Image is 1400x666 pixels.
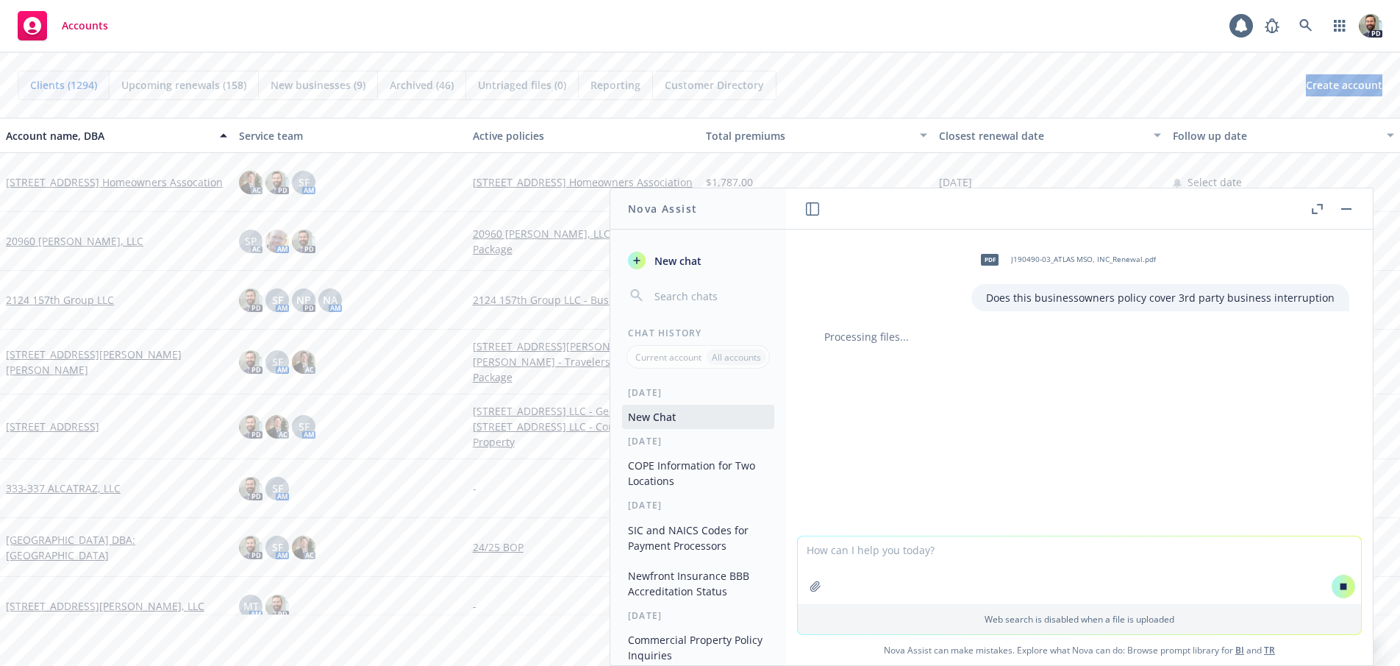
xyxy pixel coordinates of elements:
span: Clients (1294) [30,77,97,93]
img: photo [239,415,262,439]
div: Processing files... [810,329,1349,344]
img: photo [239,288,262,312]
span: - [473,598,476,614]
a: [STREET_ADDRESS] Homeowners Association [473,174,694,190]
img: photo [1359,14,1382,38]
span: NA [323,292,337,308]
span: SP [245,233,257,249]
button: Service team [233,118,466,153]
img: photo [239,536,262,559]
p: Does this businessowners policy cover 3rd party business interruption [986,290,1335,305]
button: New chat [622,247,774,274]
a: BI [1235,644,1244,656]
a: 20960 [PERSON_NAME], LLC [6,233,143,249]
button: SIC and NAICS Codes for Payment Processors [622,518,774,558]
span: Accounts [62,20,108,32]
img: photo [265,595,289,618]
span: - [473,481,476,496]
div: Service team [239,128,460,144]
a: 24/25 BOP [473,539,694,555]
a: Report a Bug [1257,11,1287,40]
a: [STREET_ADDRESS] LLC - General Liability [473,403,694,419]
p: Web search is disabled when a file is uploaded [807,613,1352,626]
div: Account name, DBA [6,128,211,144]
div: Follow up date [1173,128,1378,144]
span: SF [272,354,283,369]
span: pdf [981,254,999,265]
span: NP [296,292,311,308]
span: New businesses (9) [271,77,365,93]
div: [DATE] [610,609,786,622]
button: Newfront Insurance BBB Accreditation Status [622,564,774,603]
span: [DATE] [939,174,972,190]
img: photo [292,350,315,374]
span: Nova Assist can make mistakes. Explore what Nova can do: Browse prompt library for and [792,635,1367,665]
span: $1,787.00 [706,174,753,190]
input: Search chats [651,286,768,306]
button: New Chat [622,405,774,429]
div: Chat History [610,327,786,339]
img: photo [239,171,262,194]
button: Active policies [467,118,700,153]
span: Archived (46) [390,77,454,93]
span: SF [272,292,283,308]
a: 333-337 ALCATRAZ, LLC [6,481,121,496]
span: Upcoming renewals (158) [121,77,246,93]
button: COPE Information for Two Locations [622,453,774,493]
span: SF [299,419,310,434]
img: photo [292,536,315,559]
div: Closest renewal date [939,128,1144,144]
div: pdfJ190490-03_ATLAS MSO, INC_Renewal.pdf [971,241,1159,278]
div: Total premiums [706,128,911,144]
img: photo [265,230,289,253]
a: [GEOGRAPHIC_DATA] DBA: [GEOGRAPHIC_DATA] [6,532,227,563]
a: Accounts [12,5,114,46]
span: SF [299,174,310,190]
a: Search [1291,11,1321,40]
p: Current account [635,351,701,364]
img: photo [292,230,315,253]
div: Active policies [473,128,694,144]
a: Switch app [1325,11,1354,40]
a: Create account [1306,74,1382,96]
span: MT [243,598,259,614]
img: photo [265,171,289,194]
a: [STREET_ADDRESS][PERSON_NAME], LLC [6,598,204,614]
img: photo [239,477,262,500]
a: 2124 157th Group LLC [6,292,114,308]
a: [STREET_ADDRESS][PERSON_NAME][PERSON_NAME] [6,347,227,378]
span: Select date [1187,174,1242,190]
button: Total premiums [700,118,933,153]
h1: Nova Assist [628,201,697,216]
button: Closest renewal date [933,118,1166,153]
div: [DATE] [610,386,786,399]
img: photo [239,350,262,374]
button: Follow up date [1167,118,1400,153]
span: Customer Directory [665,77,764,93]
span: Create account [1306,71,1382,99]
img: photo [265,415,289,439]
a: [STREET_ADDRESS][PERSON_NAME] [PERSON_NAME] - Travelers Commercial Package [473,339,694,385]
span: New chat [651,253,701,269]
span: SF [272,481,283,496]
div: [DATE] [610,435,786,447]
a: 2124 157th Group LLC - Business Owners [473,292,694,308]
a: [STREET_ADDRESS] Homeowners Assocation [6,174,223,190]
p: All accounts [712,351,761,364]
span: J190490-03_ATLAS MSO, INC_Renewal.pdf [1011,255,1156,264]
span: SF [272,539,283,555]
a: [STREET_ADDRESS] LLC - Commercial Property [473,419,694,450]
a: [STREET_ADDRESS] [6,419,99,434]
a: 20960 [PERSON_NAME], LLC - Commercial Package [473,226,694,257]
span: Untriaged files (0) [478,77,566,93]
span: Reporting [590,77,640,93]
a: TR [1264,644,1275,656]
div: [DATE] [610,499,786,511]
